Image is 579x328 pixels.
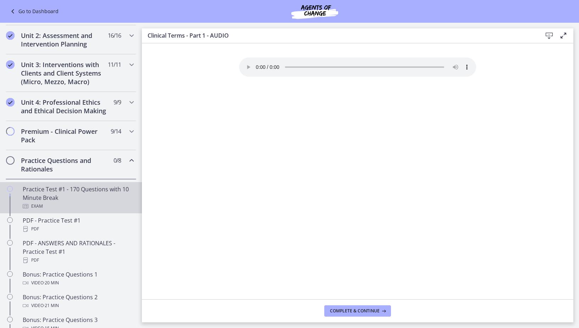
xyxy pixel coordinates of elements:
h2: Unit 2: Assessment and Intervention Planning [21,31,107,48]
h2: Practice Questions and Rationales [21,156,107,173]
span: 9 / 9 [114,98,121,106]
div: Bonus: Practice Questions 1 [23,270,133,287]
i: Completed [6,60,15,69]
span: · 21 min [44,301,59,310]
span: 11 / 11 [108,60,121,69]
div: Bonus: Practice Questions 2 [23,293,133,310]
span: Complete & continue [330,308,380,314]
div: Video [23,279,133,287]
div: PDF [23,225,133,233]
button: Complete & continue [324,305,391,317]
div: Exam [23,202,133,211]
div: PDF - ANSWERS AND RATIONALES - Practice Test #1 [23,239,133,264]
span: 9 / 14 [111,127,121,136]
span: · 20 min [44,279,59,287]
div: Practice Test #1 - 170 Questions with 10 Minute Break [23,185,133,211]
span: 0 / 8 [114,156,121,165]
img: Agents of Change [272,3,357,20]
span: 16 / 16 [108,31,121,40]
h2: Unit 3: Interventions with Clients and Client Systems (Micro, Mezzo, Macro) [21,60,107,86]
i: Completed [6,31,15,40]
div: PDF - Practice Test #1 [23,216,133,233]
a: Go to Dashboard [9,7,59,16]
i: Completed [6,98,15,106]
div: Video [23,301,133,310]
h2: Unit 4: Professional Ethics and Ethical Decision Making [21,98,107,115]
h3: Clinical Terms - Part 1 - AUDIO [148,31,531,40]
h2: Premium - Clinical Power Pack [21,127,107,144]
div: PDF [23,256,133,264]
